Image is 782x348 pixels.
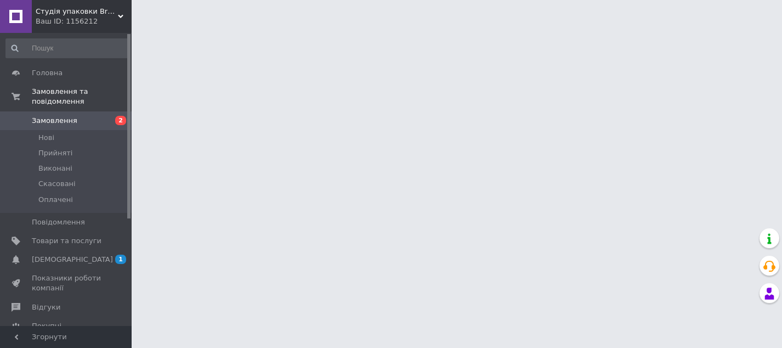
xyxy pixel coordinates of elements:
[32,302,60,312] span: Відгуки
[38,195,73,205] span: Оплачені
[38,164,72,173] span: Виконані
[32,236,101,246] span: Товари та послуги
[38,179,76,189] span: Скасовані
[115,116,126,125] span: 2
[32,321,61,331] span: Покупці
[115,255,126,264] span: 1
[36,16,132,26] div: Ваш ID: 1156212
[32,68,63,78] span: Головна
[32,87,132,106] span: Замовлення та повідомлення
[38,148,72,158] span: Прийняті
[5,38,129,58] input: Пошук
[32,217,85,227] span: Повідомлення
[38,133,54,143] span: Нові
[32,255,113,265] span: [DEMOGRAPHIC_DATA]
[32,116,77,126] span: Замовлення
[32,273,101,293] span: Показники роботи компанії
[36,7,118,16] span: Студія упаковки Brand Pak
